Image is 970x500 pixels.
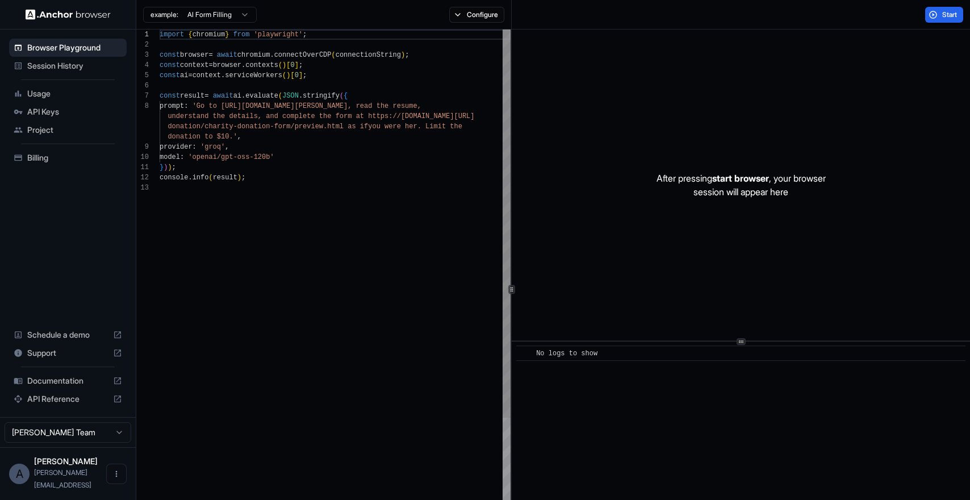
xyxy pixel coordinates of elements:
div: 11 [136,162,149,173]
span: ) [401,51,405,59]
span: = [208,51,212,59]
span: example: [150,10,178,19]
span: ; [405,51,409,59]
span: ai [233,92,241,100]
span: : [180,153,184,161]
span: import [160,31,184,39]
span: Billing [27,152,122,163]
span: ; [303,31,307,39]
span: browser [180,51,208,59]
button: Open menu [106,464,127,484]
div: 9 [136,142,149,152]
span: : [184,102,188,110]
span: browser [213,61,241,69]
span: = [208,61,212,69]
div: 5 [136,70,149,81]
span: 'groq' [200,143,225,151]
span: ) [164,163,168,171]
button: Start [925,7,963,23]
div: Billing [9,149,127,167]
div: 3 [136,50,149,60]
span: evaluate [245,92,278,100]
span: contexts [245,61,278,69]
div: 2 [136,40,149,50]
span: 'openai/gpt-oss-120b' [188,153,274,161]
div: API Reference [9,390,127,408]
span: Browser Playground [27,42,122,53]
div: 13 [136,183,149,193]
span: = [188,72,192,79]
span: Schedule a demo [27,329,108,341]
span: Project [27,124,122,136]
button: Configure [449,7,504,23]
span: 'playwright' [254,31,303,39]
div: Support [9,344,127,362]
span: Support [27,347,108,359]
span: start browser [712,173,769,184]
span: JSON [282,92,299,100]
span: from [233,31,250,39]
span: ] [299,72,303,79]
span: ; [299,61,303,69]
span: ] [295,61,299,69]
span: . [299,92,303,100]
span: ad the resume, [364,102,421,110]
div: Browser Playground [9,39,127,57]
span: stringify [303,92,340,100]
span: ) [286,72,290,79]
span: Arnold [34,456,98,466]
span: result [213,174,237,182]
div: Schedule a demo [9,326,127,344]
span: provider [160,143,193,151]
img: Anchor Logo [26,9,111,20]
span: you were her. Limit the [368,123,462,131]
span: 'Go to [URL][DOMAIN_NAME][PERSON_NAME], re [193,102,364,110]
span: = [204,92,208,100]
div: 6 [136,81,149,91]
span: ​ [522,348,528,359]
span: const [160,92,180,100]
span: . [241,61,245,69]
span: const [160,61,180,69]
span: { [344,92,348,100]
span: arnold@lntech.ai [34,468,91,489]
span: API Keys [27,106,122,117]
span: } [160,163,164,171]
span: Session History [27,60,122,72]
span: context [193,72,221,79]
div: API Keys [9,103,127,121]
span: const [160,51,180,59]
span: donation to $10.' [168,133,237,141]
div: Project [9,121,127,139]
span: 0 [290,61,294,69]
span: } [225,31,229,39]
span: connectOverCDP [274,51,332,59]
div: 10 [136,152,149,162]
span: ) [282,61,286,69]
div: 1 [136,30,149,40]
span: ttps://[DOMAIN_NAME][URL] [372,112,474,120]
span: ; [172,163,176,171]
span: ai [180,72,188,79]
span: console [160,174,188,182]
span: . [188,174,192,182]
span: donation/charity-donation-form/preview.html as if [168,123,368,131]
span: info [193,174,209,182]
span: ( [340,92,344,100]
span: context [180,61,208,69]
div: Session History [9,57,127,75]
span: ( [278,92,282,100]
span: API Reference [27,393,108,405]
span: ; [303,72,307,79]
span: model [160,153,180,161]
p: After pressing , your browser session will appear here [657,171,826,199]
span: { [188,31,192,39]
span: ; [241,174,245,182]
span: understand the details, and complete the form at h [168,112,372,120]
span: Usage [27,88,122,99]
span: const [160,72,180,79]
span: , [225,143,229,151]
span: No logs to show [536,350,597,358]
span: ) [168,163,172,171]
span: . [270,51,274,59]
